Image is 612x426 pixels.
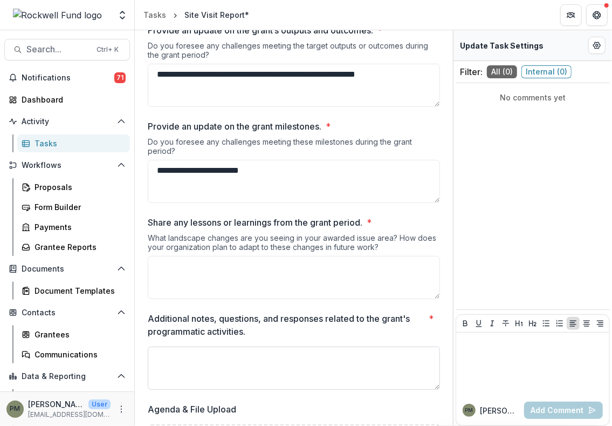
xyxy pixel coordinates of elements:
[148,137,440,160] div: Do you foresee any challenges meeting these milestones during the grant period?
[22,265,113,274] span: Documents
[524,402,603,419] button: Add Comment
[17,134,130,152] a: Tasks
[4,91,130,109] a: Dashboard
[460,92,606,103] p: No comments yet
[35,221,121,233] div: Payments
[184,9,249,21] div: Site Visit Report*
[22,73,114,83] span: Notifications
[4,39,130,60] button: Search...
[22,117,113,126] span: Activity
[460,40,544,51] p: Update Task Settings
[526,317,539,330] button: Heading 2
[580,317,593,330] button: Align Center
[26,44,90,55] span: Search...
[513,317,526,330] button: Heading 1
[88,400,111,409] p: User
[35,349,121,360] div: Communications
[17,178,130,196] a: Proposals
[17,326,130,343] a: Grantees
[35,241,121,253] div: Grantee Reports
[139,7,170,23] a: Tasks
[35,329,121,340] div: Grantees
[10,405,20,413] div: Patrick Moreno-Covington
[28,410,111,420] p: [EMAIL_ADDRESS][DOMAIN_NAME]
[4,157,130,174] button: Open Workflows
[143,9,166,21] div: Tasks
[148,120,321,133] p: Provide an update on the grant milestones.
[28,398,84,410] p: [PERSON_NAME][GEOGRAPHIC_DATA]
[480,405,520,416] p: [PERSON_NAME]
[17,389,130,407] a: Dashboard
[460,65,483,78] p: Filter:
[148,312,424,338] p: Additional notes, questions, and responses related to the grant's programmatic activities.
[521,65,572,78] span: Internal ( 0 )
[115,4,130,26] button: Open entity switcher
[13,9,102,22] img: Rockwell Fund logo
[4,69,130,86] button: Notifications71
[35,138,121,149] div: Tasks
[148,41,440,64] div: Do you foresee any challenges meeting the target outputs or outcomes during the grant period?
[472,317,485,330] button: Underline
[94,44,121,56] div: Ctrl + K
[148,403,236,416] p: Agenda & File Upload
[487,65,517,78] span: All ( 0 )
[17,238,130,256] a: Grantee Reports
[17,346,130,363] a: Communications
[594,317,607,330] button: Align Right
[148,233,440,256] div: What landscape changes are you seeing in your awarded issue area? How does your organization plan...
[17,282,130,300] a: Document Templates
[22,161,113,170] span: Workflows
[114,72,126,83] span: 71
[22,94,121,105] div: Dashboard
[4,113,130,130] button: Open Activity
[553,317,566,330] button: Ordered List
[567,317,580,330] button: Align Left
[586,4,608,26] button: Get Help
[35,201,121,213] div: Form Builder
[148,216,362,229] p: Share any lessons or learnings from the grant period.
[499,317,512,330] button: Strike
[560,4,582,26] button: Partners
[35,181,121,193] div: Proposals
[588,37,606,54] button: Edit Form Settings
[139,7,253,23] nav: breadcrumb
[540,317,553,330] button: Bullet List
[115,403,128,416] button: More
[486,317,499,330] button: Italicize
[465,408,473,413] div: Patrick Moreno-Covington
[4,260,130,278] button: Open Documents
[17,218,130,236] a: Payments
[22,308,113,317] span: Contacts
[35,285,121,296] div: Document Templates
[4,304,130,321] button: Open Contacts
[459,317,472,330] button: Bold
[4,368,130,385] button: Open Data & Reporting
[17,198,130,216] a: Form Builder
[22,372,113,381] span: Data & Reporting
